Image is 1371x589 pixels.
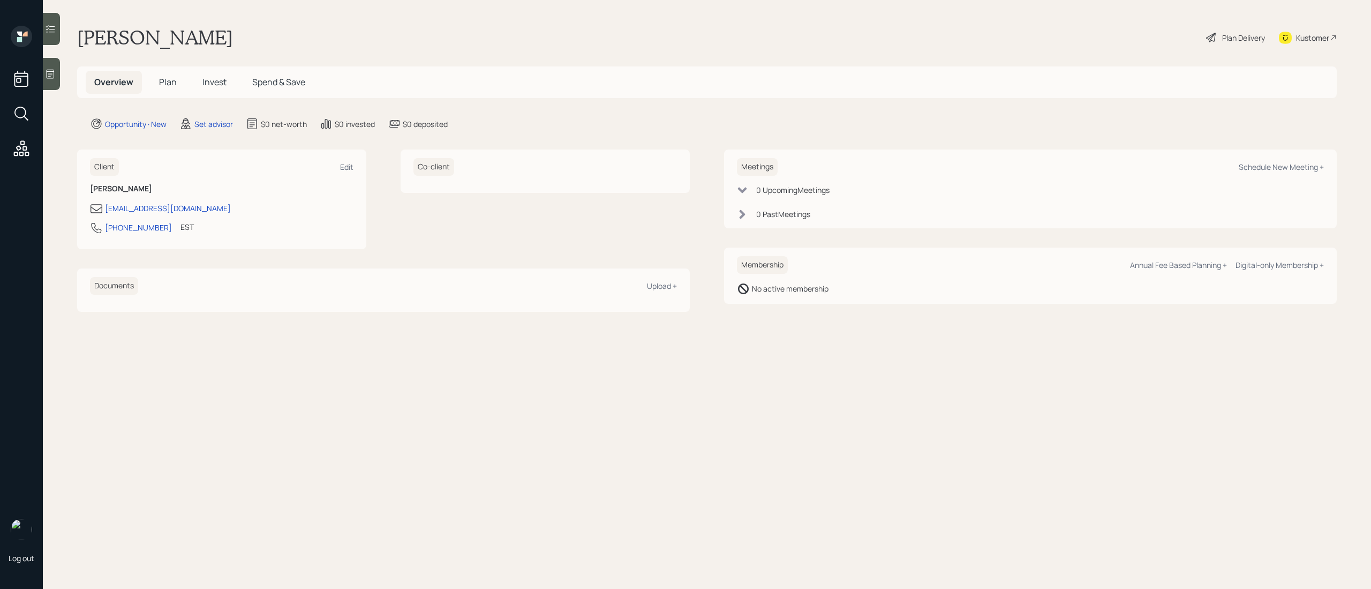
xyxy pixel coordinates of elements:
div: Opportunity · New [105,118,167,130]
span: Overview [94,76,133,88]
h6: Client [90,158,119,176]
h6: Meetings [737,158,778,176]
h6: [PERSON_NAME] [90,184,353,193]
div: No active membership [752,283,828,294]
span: Spend & Save [252,76,305,88]
div: 0 Past Meeting s [756,208,810,220]
div: $0 invested [335,118,375,130]
span: Invest [202,76,227,88]
div: Set advisor [194,118,233,130]
div: [EMAIL_ADDRESS][DOMAIN_NAME] [105,203,231,214]
h6: Documents [90,277,138,295]
div: Digital-only Membership + [1236,260,1324,270]
span: Plan [159,76,177,88]
div: $0 net-worth [261,118,307,130]
div: 0 Upcoming Meeting s [756,184,830,196]
h6: Membership [737,256,788,274]
div: Upload + [647,281,677,291]
img: retirable_logo.png [11,519,32,540]
div: Edit [340,162,353,172]
h1: [PERSON_NAME] [77,26,233,49]
div: $0 deposited [403,118,448,130]
div: Log out [9,553,34,563]
h6: Co-client [413,158,454,176]
div: [PHONE_NUMBER] [105,222,172,233]
div: Schedule New Meeting + [1239,162,1324,172]
div: Plan Delivery [1222,32,1265,43]
div: Annual Fee Based Planning + [1130,260,1227,270]
div: Kustomer [1296,32,1329,43]
div: EST [180,221,194,233]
